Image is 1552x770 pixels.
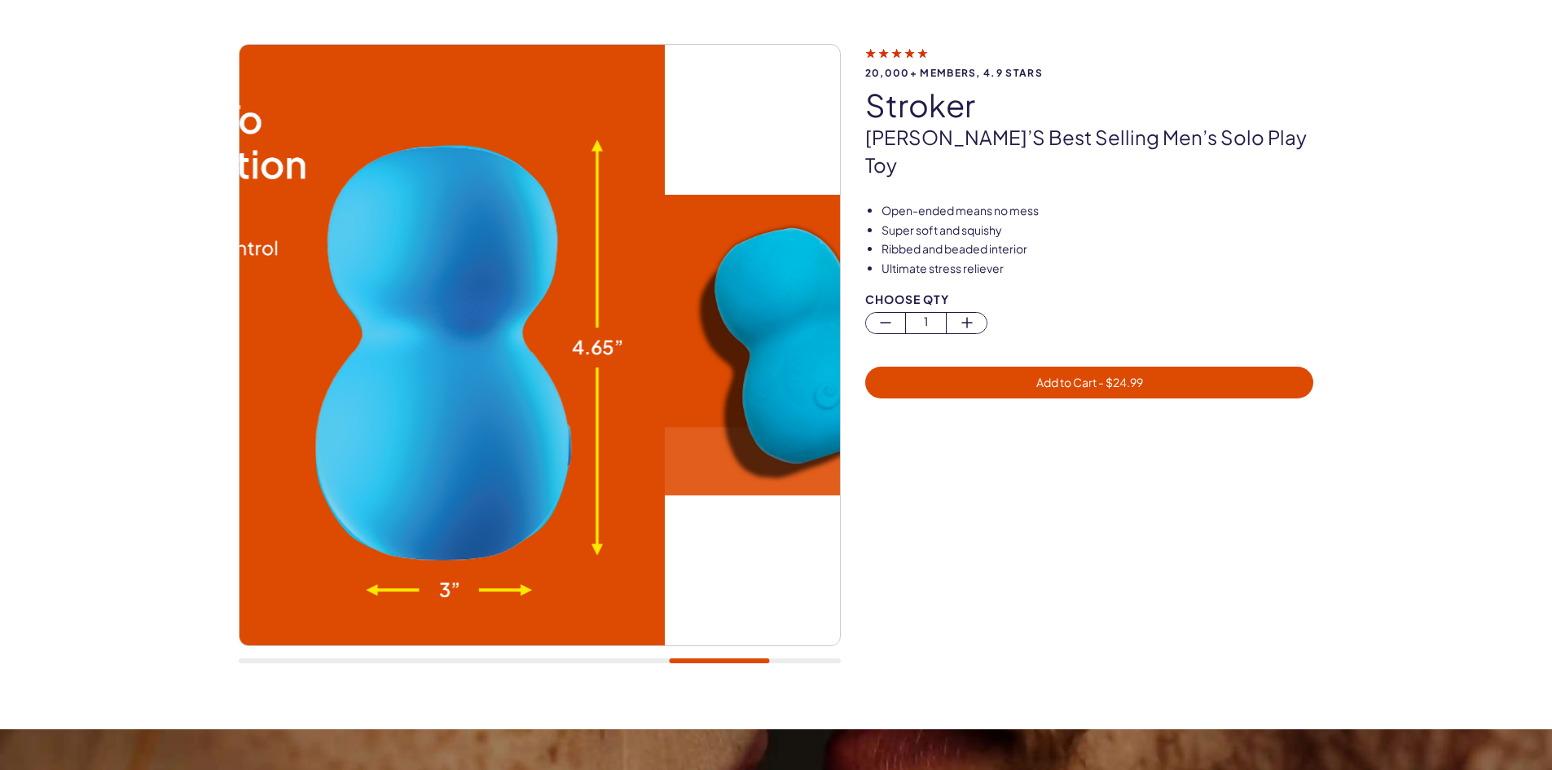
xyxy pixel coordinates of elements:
[865,46,1314,78] a: 20,000+ members, 4.9 stars
[882,241,1314,257] li: Ribbed and beaded interior
[865,68,1314,78] span: 20,000+ members, 4.9 stars
[865,367,1314,398] button: Add to Cart - $24.99
[882,203,1314,219] li: Open-ended means no mess
[882,222,1314,239] li: Super soft and squishy
[882,261,1314,277] li: Ultimate stress reliever
[65,45,666,645] img: stroker
[1097,375,1143,389] span: - $ 24.99
[865,293,1314,306] div: Choose Qty
[906,313,946,332] span: 1
[865,88,1314,122] h1: stroker
[865,124,1314,178] p: [PERSON_NAME]’s best selling men’s solo play toy
[1036,375,1143,389] span: Add to Cart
